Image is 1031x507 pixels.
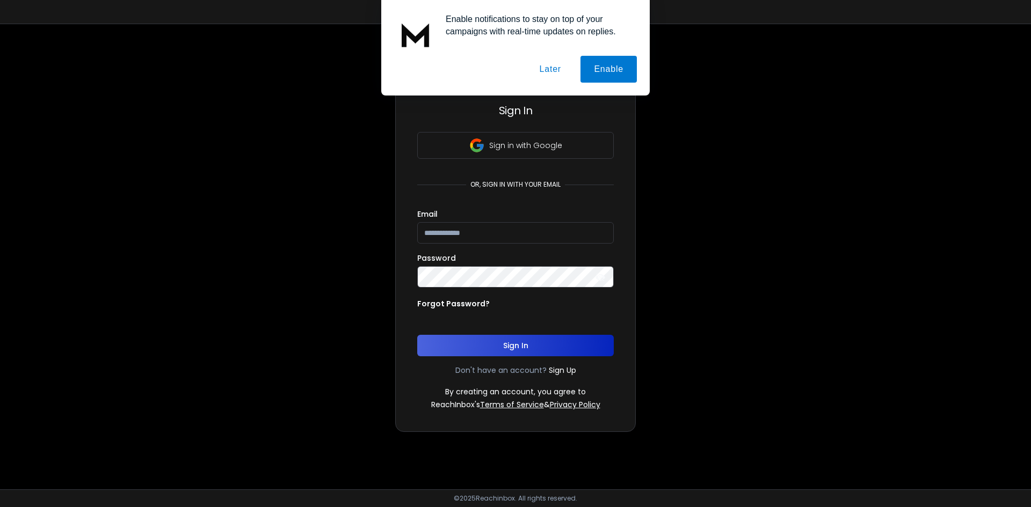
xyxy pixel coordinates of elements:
p: or, sign in with your email [466,180,565,189]
button: Sign In [417,335,614,356]
img: notification icon [394,13,437,56]
p: ReachInbox's & [431,399,600,410]
p: Don't have an account? [455,365,547,376]
p: Sign in with Google [489,140,562,151]
p: Forgot Password? [417,298,490,309]
label: Email [417,210,438,218]
div: Enable notifications to stay on top of your campaigns with real-time updates on replies. [437,13,637,38]
a: Terms of Service [480,399,544,410]
a: Sign Up [549,365,576,376]
button: Sign in with Google [417,132,614,159]
p: © 2025 Reachinbox. All rights reserved. [454,494,577,503]
button: Later [526,56,574,83]
h3: Sign In [417,103,614,118]
button: Enable [580,56,637,83]
label: Password [417,254,456,262]
a: Privacy Policy [550,399,600,410]
p: By creating an account, you agree to [445,386,586,397]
